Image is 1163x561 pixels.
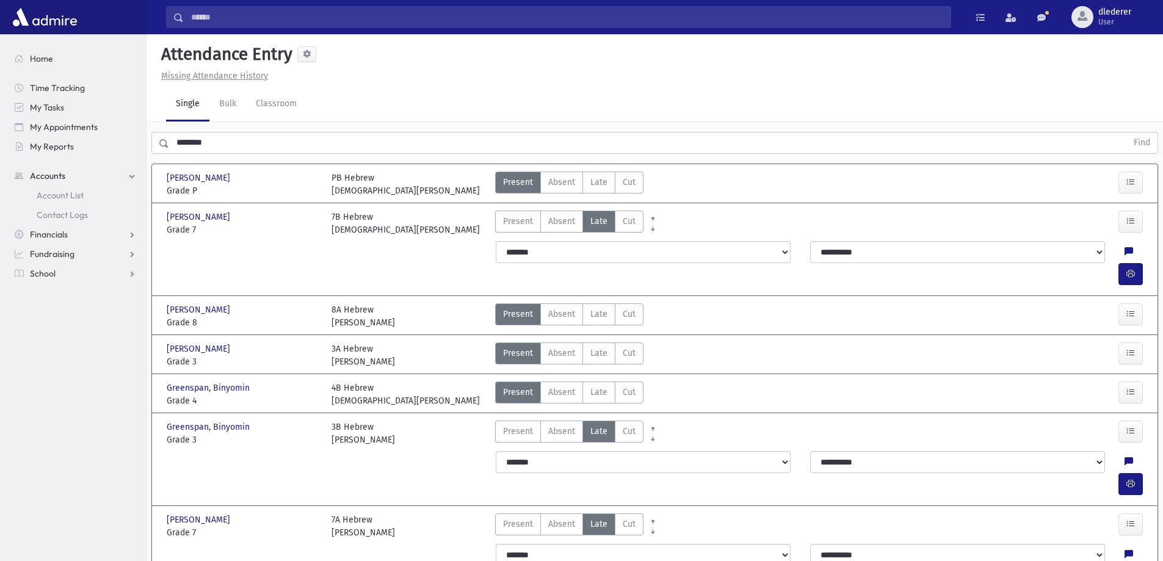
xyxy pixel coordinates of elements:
[30,170,65,181] span: Accounts
[590,518,607,530] span: Late
[184,6,951,28] input: Search
[30,82,85,93] span: Time Tracking
[495,342,643,368] div: AttTypes
[1098,17,1131,27] span: User
[166,87,209,121] a: Single
[590,425,607,438] span: Late
[495,382,643,407] div: AttTypes
[30,268,56,279] span: School
[167,355,319,368] span: Grade 3
[332,513,395,539] div: 7A Hebrew [PERSON_NAME]
[209,87,246,121] a: Bulk
[5,137,146,156] a: My Reports
[495,303,643,329] div: AttTypes
[37,209,88,220] span: Contact Logs
[167,421,252,433] span: Greenspan, Binyomin
[5,205,146,225] a: Contact Logs
[495,421,643,446] div: AttTypes
[503,518,533,530] span: Present
[503,425,533,438] span: Present
[167,513,233,526] span: [PERSON_NAME]
[37,190,84,201] span: Account List
[30,121,98,132] span: My Appointments
[590,215,607,228] span: Late
[623,347,636,360] span: Cut
[503,386,533,399] span: Present
[30,53,53,64] span: Home
[5,244,146,264] a: Fundraising
[623,176,636,189] span: Cut
[332,342,395,368] div: 3A Hebrew [PERSON_NAME]
[167,433,319,446] span: Grade 3
[495,513,643,539] div: AttTypes
[623,308,636,320] span: Cut
[5,166,146,186] a: Accounts
[332,382,480,407] div: 4B Hebrew [DEMOGRAPHIC_DATA][PERSON_NAME]
[590,386,607,399] span: Late
[5,49,146,68] a: Home
[167,394,319,407] span: Grade 4
[167,303,233,316] span: [PERSON_NAME]
[623,386,636,399] span: Cut
[503,308,533,320] span: Present
[161,71,268,81] u: Missing Attendance History
[503,347,533,360] span: Present
[30,141,74,152] span: My Reports
[548,386,575,399] span: Absent
[5,186,146,205] a: Account List
[590,176,607,189] span: Late
[30,102,64,113] span: My Tasks
[246,87,306,121] a: Classroom
[503,176,533,189] span: Present
[503,215,533,228] span: Present
[167,342,233,355] span: [PERSON_NAME]
[623,518,636,530] span: Cut
[332,303,395,329] div: 8A Hebrew [PERSON_NAME]
[590,308,607,320] span: Late
[548,215,575,228] span: Absent
[167,316,319,329] span: Grade 8
[5,117,146,137] a: My Appointments
[10,5,80,29] img: AdmirePro
[156,44,292,65] h5: Attendance Entry
[548,347,575,360] span: Absent
[548,518,575,530] span: Absent
[1098,7,1131,17] span: dlederer
[548,425,575,438] span: Absent
[623,215,636,228] span: Cut
[167,211,233,223] span: [PERSON_NAME]
[548,176,575,189] span: Absent
[167,184,319,197] span: Grade P
[332,421,395,446] div: 3B Hebrew [PERSON_NAME]
[167,223,319,236] span: Grade 7
[156,71,268,81] a: Missing Attendance History
[495,172,643,197] div: AttTypes
[30,229,68,240] span: Financials
[1126,132,1158,153] button: Find
[167,382,252,394] span: Greenspan, Binyomin
[167,526,319,539] span: Grade 7
[332,172,480,197] div: PB Hebrew [DEMOGRAPHIC_DATA][PERSON_NAME]
[5,264,146,283] a: School
[332,211,480,236] div: 7B Hebrew [DEMOGRAPHIC_DATA][PERSON_NAME]
[495,211,643,236] div: AttTypes
[5,225,146,244] a: Financials
[5,98,146,117] a: My Tasks
[30,248,74,259] span: Fundraising
[623,425,636,438] span: Cut
[548,308,575,320] span: Absent
[5,78,146,98] a: Time Tracking
[167,172,233,184] span: [PERSON_NAME]
[590,347,607,360] span: Late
